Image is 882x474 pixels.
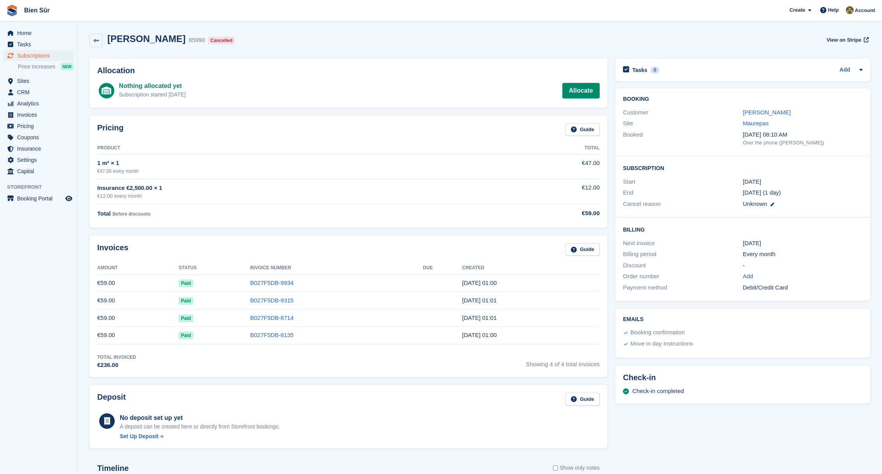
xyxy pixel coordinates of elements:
[623,96,863,102] h2: Booking
[4,166,73,177] a: menu
[553,464,600,472] label: Show only notes
[623,119,743,128] div: Site
[743,200,767,207] span: Unknown
[743,261,863,270] div: -
[462,332,497,338] time: 2025-05-25 23:00:13 UTC
[250,279,294,286] a: B027F5DB-9934
[17,39,64,50] span: Tasks
[189,36,205,45] div: 85990
[4,39,73,50] a: menu
[119,81,186,91] div: Nothing allocated yet
[743,177,761,186] time: 2025-05-25 23:00:00 UTC
[4,75,73,86] a: menu
[630,328,685,337] div: Booking confirmation
[623,373,863,382] h2: Check-in
[823,33,870,46] a: View on Stripe
[623,200,743,209] div: Cancel reason
[18,63,55,70] span: Price increases
[6,5,18,16] img: stora-icon-8386f47178a22dfd0bd8f6a31ec36ba5ce8667c1dd55bd0f319d3a0aa187defe.svg
[553,464,558,472] input: Show only notes
[120,432,280,441] a: Set Up Deposit
[250,314,294,321] a: B027F5DB-8714
[97,66,600,75] h2: Allocation
[462,297,497,304] time: 2025-07-25 23:01:13 UTC
[97,192,492,200] div: €12.00 every month
[17,98,64,109] span: Analytics
[828,6,839,14] span: Help
[623,272,743,281] div: Order number
[743,283,863,292] div: Debit/Credit Card
[4,121,73,132] a: menu
[623,108,743,117] div: Customer
[743,250,863,259] div: Every month
[623,386,863,396] div: Check-in completed
[17,154,64,165] span: Settings
[492,209,600,218] div: €59.00
[4,143,73,154] a: menu
[64,194,73,203] a: Preview store
[97,142,492,154] th: Product
[112,211,150,217] span: Before discounts
[565,393,600,406] a: Guide
[17,193,64,204] span: Booking Portal
[623,177,743,186] div: Start
[623,164,863,172] h2: Subscription
[97,243,128,256] h2: Invoices
[840,66,850,75] a: Add
[97,262,178,274] th: Amount
[18,62,73,71] a: Price increases NEW
[526,354,600,370] span: Showing 4 of 4 total invoices
[743,272,753,281] a: Add
[97,184,492,193] div: Insurance €2,500.00 × 1
[97,159,492,168] div: 1 m² × 1
[743,189,781,196] span: [DATE] (1 day)
[178,262,250,274] th: Status
[17,166,64,177] span: Capital
[17,121,64,132] span: Pricing
[423,262,462,274] th: Due
[17,87,64,98] span: CRM
[97,210,111,217] span: Total
[97,292,178,309] td: €59.00
[492,179,600,204] td: €12.00
[4,28,73,39] a: menu
[97,327,178,344] td: €59.00
[789,6,805,14] span: Create
[623,283,743,292] div: Payment method
[4,87,73,98] a: menu
[120,432,159,441] div: Set Up Deposit
[743,130,863,139] div: [DATE] 08:10 AM
[178,297,193,305] span: Paid
[630,339,693,349] div: Move in day instructions
[250,297,294,304] a: B027F5DB-9315
[462,262,600,274] th: Created
[178,314,193,322] span: Paid
[250,262,423,274] th: Invoice Number
[743,109,791,116] a: [PERSON_NAME]
[208,37,235,44] div: Cancelled
[7,183,77,191] span: Storefront
[119,91,186,99] div: Subscription started [DATE]
[4,132,73,143] a: menu
[492,154,600,179] td: €47.00
[17,28,64,39] span: Home
[623,130,743,147] div: Booked
[846,6,854,14] img: Matthieu Burnand
[97,354,136,361] div: Total Invoiced
[632,67,647,74] h2: Tasks
[623,188,743,197] div: End
[462,279,497,286] time: 2025-08-25 23:00:54 UTC
[61,63,73,70] div: NEW
[17,132,64,143] span: Coupons
[4,154,73,165] a: menu
[623,250,743,259] div: Billing period
[97,168,492,175] div: €47.00 every month
[623,316,863,323] h2: Emails
[17,109,64,120] span: Invoices
[651,67,660,74] div: 0
[855,7,875,14] span: Account
[97,464,129,473] h2: Timeline
[4,98,73,109] a: menu
[17,50,64,61] span: Subscriptions
[565,123,600,136] a: Guide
